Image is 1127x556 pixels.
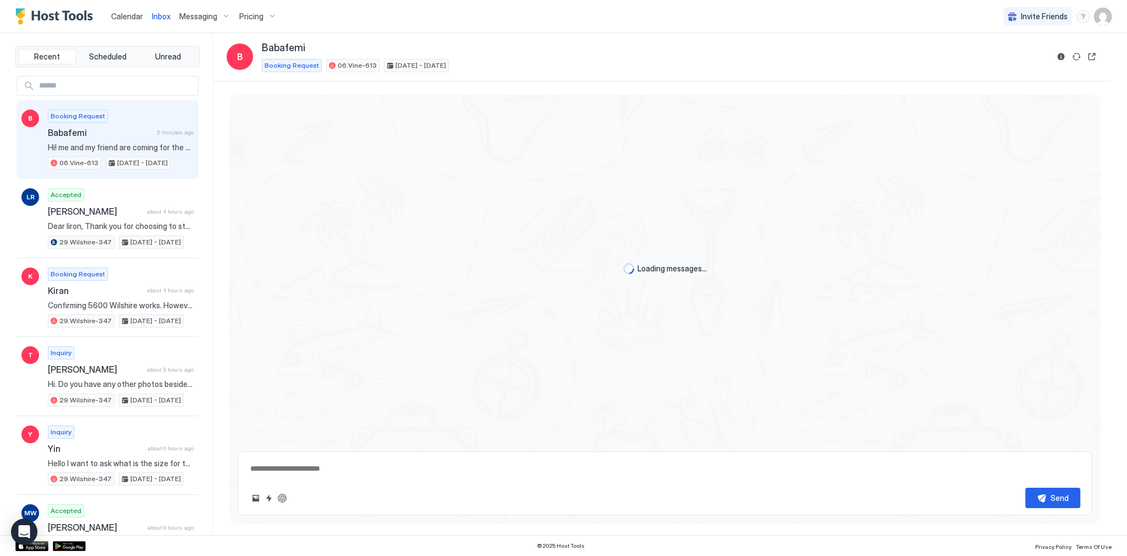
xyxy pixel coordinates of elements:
[111,12,143,21] span: Calendar
[537,542,585,549] span: © 2025 Host Tools
[130,395,181,405] span: [DATE] - [DATE]
[15,46,200,67] div: tab-group
[1021,12,1068,21] span: Invite Friends
[1085,50,1098,63] button: Open reservation
[15,8,98,25] a: Host Tools Logo
[48,443,143,454] span: Yin
[51,506,81,516] span: Accepted
[239,12,263,21] span: Pricing
[28,429,32,439] span: Y
[1076,10,1090,23] div: menu
[130,237,181,247] span: [DATE] - [DATE]
[35,77,198,95] input: Input Field
[48,522,143,533] span: [PERSON_NAME]
[51,269,105,279] span: Booking Request
[262,492,276,505] button: Quick reply
[637,264,707,274] span: Loading messages...
[18,49,76,64] button: Recent
[1035,543,1071,550] span: Privacy Policy
[51,190,81,200] span: Accepted
[147,366,194,373] span: about 5 hours ago
[89,52,127,62] span: Scheduled
[130,474,181,484] span: [DATE] - [DATE]
[48,459,194,468] span: Hello I want to ask what is the size for the bed?
[1076,540,1112,552] a: Terms Of Use
[59,316,112,326] span: 29.Wilshire-347
[79,49,137,64] button: Scheduled
[15,541,48,551] a: App Store
[237,50,243,63] span: B
[395,61,446,70] span: [DATE] - [DATE]
[48,301,194,310] span: Confirming 5600 Wilshire works. However I’ve heard there are issues with the fire alarm always go...
[262,42,305,54] span: Babafemi
[152,12,171,21] span: Inbox
[249,492,262,505] button: Upload image
[147,445,194,452] span: about 6 hours ago
[48,379,194,389] span: Hi. Do you have any other photos besides the ones on the listing? There is only bedroom and front...
[152,10,171,22] a: Inbox
[48,364,142,375] span: [PERSON_NAME]
[48,206,142,217] span: [PERSON_NAME]
[1035,540,1071,552] a: Privacy Policy
[11,519,37,545] div: Open Intercom Messenger
[28,113,32,123] span: B
[111,10,143,22] a: Calendar
[139,49,197,64] button: Unread
[1070,50,1083,63] button: Sync reservation
[53,541,86,551] a: Google Play Store
[51,348,72,358] span: Inquiry
[276,492,289,505] button: ChatGPT Auto Reply
[1054,50,1068,63] button: Reservation information
[157,129,194,136] span: 5 minutes ago
[147,208,194,215] span: about 4 hours ago
[623,263,634,274] div: loading
[147,287,194,294] span: about 4 hours ago
[26,192,35,202] span: LR
[48,127,152,138] span: Babafemi
[117,158,168,168] span: [DATE] - [DATE]
[1051,492,1069,504] div: Send
[51,427,72,437] span: Inquiry
[28,271,32,281] span: K
[1094,8,1112,25] div: User profile
[265,61,319,70] span: Booking Request
[147,524,194,531] span: about 9 hours ago
[28,350,33,360] span: T
[59,237,112,247] span: 29.Wilshire-347
[34,52,60,62] span: Recent
[51,111,105,121] span: Booking Request
[1025,488,1080,508] button: Send
[179,12,217,21] span: Messaging
[48,143,194,152] span: Hi! me and my friend are coming for the weekend to see one of our favorite artists perform in [GE...
[59,474,112,484] span: 29.Wilshire-347
[130,316,181,326] span: [DATE] - [DATE]
[59,395,112,405] span: 29.Wilshire-347
[59,158,98,168] span: 06.Vine-613
[338,61,377,70] span: 06.Vine-613
[155,52,181,62] span: Unread
[48,221,194,231] span: Dear liron, Thank you for choosing to stay at our apartment. 📅 I’d like to confirm your reservati...
[24,508,37,518] span: MW
[1076,543,1112,550] span: Terms Of Use
[48,285,142,296] span: Kiran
